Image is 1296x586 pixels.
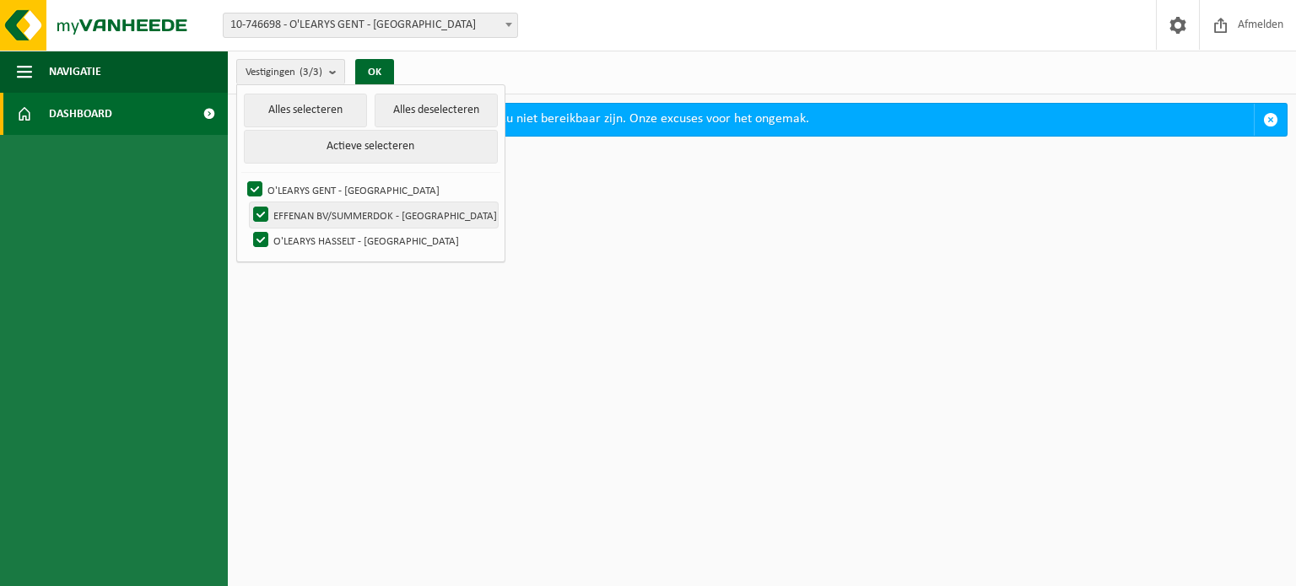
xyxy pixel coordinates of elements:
span: Dashboard [49,93,112,135]
button: Alles deselecteren [375,94,498,127]
label: EFFENAN BV/SUMMERDOK - [GEOGRAPHIC_DATA] [250,202,498,228]
button: Alles selecteren [244,94,367,127]
button: OK [355,59,394,86]
count: (3/3) [300,67,322,78]
button: Vestigingen(3/3) [236,59,345,84]
label: O'LEARYS GENT - [GEOGRAPHIC_DATA] [244,177,498,202]
span: Navigatie [49,51,101,93]
span: 10-746698 - O'LEARYS GENT - GENT [224,13,517,37]
label: O'LEARYS HASSELT - [GEOGRAPHIC_DATA] [250,228,498,253]
button: Actieve selecteren [244,130,498,164]
span: Vestigingen [246,60,322,85]
span: 10-746698 - O'LEARYS GENT - GENT [223,13,518,38]
div: Deze avond zal MyVanheede van 18u tot 21u niet bereikbaar zijn. Onze excuses voor het ongemak. [267,104,1254,136]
